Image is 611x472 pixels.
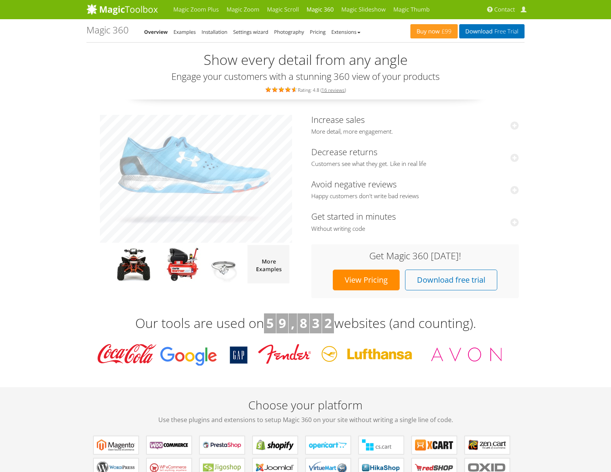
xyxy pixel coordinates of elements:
a: Get started in minutesWithout writing code [311,210,519,232]
div: Rating: 4.8 ( ) [86,85,525,94]
h3: Get Magic 360 [DATE]! [319,251,511,261]
a: Examples [174,28,196,35]
span: Customers see what they get. Like in real life [311,160,519,168]
a: Photography [274,28,304,35]
b: Magic 360 for Magento [97,439,135,451]
a: Increase salesMore detail, more engagement. [311,114,519,136]
a: DownloadFree Trial [459,24,525,38]
b: Magic 360 for CS-Cart [362,439,400,451]
span: Without writing code [311,225,519,233]
b: Magic 360 for PrestaShop [203,439,241,451]
b: 9 [279,314,286,332]
h3: Our tools are used on websites (and counting). [86,313,525,333]
span: £99 [440,28,452,35]
a: Pricing [310,28,325,35]
b: Magic 360 for WooCommerce [150,439,188,451]
b: 8 [300,314,307,332]
a: View Pricing [333,270,400,290]
a: Magic 360 for X-Cart [412,436,457,454]
a: Magic 360 for WooCommerce [146,436,192,454]
h2: Show every detail from any angle [86,52,525,68]
a: Magic 360 for OpenCart [305,436,351,454]
a: Installation [202,28,227,35]
img: more magic 360 demos [247,245,289,283]
a: Settings wizard [233,28,269,35]
img: Magic Toolbox Customers [92,341,519,368]
b: Magic 360 for OpenCart [309,439,347,451]
a: Magic 360 for Magento [93,436,139,454]
h2: Choose your platform [86,399,525,424]
span: Contact [494,6,515,13]
a: Decrease returnsCustomers see what they get. Like in real life [311,146,519,168]
span: Free Trial [493,28,518,35]
a: Magic 360 for Shopify [252,436,298,454]
h1: Magic 360 [86,25,129,35]
a: Extensions [331,28,360,35]
a: Magic 360 for Zen Cart [465,436,510,454]
a: Download free trial [405,270,497,290]
b: Magic 360 for Zen Cart [468,439,506,451]
b: Magic 360 for X-Cart [415,439,453,451]
b: 2 [324,314,332,332]
span: Use these plugins and extensions to setup Magic 360 on your site without writing a single line of... [86,415,525,424]
a: Magic 360 for PrestaShop [199,436,245,454]
a: Overview [144,28,168,35]
a: Avoid negative reviewsHappy customers don't write bad reviews [311,178,519,200]
img: MagicToolbox.com - Image tools for your website [86,3,158,15]
a: Magic 360 for CS-Cart [359,436,404,454]
span: More detail, more engagement. [311,128,519,136]
a: Buy now£99 [410,24,458,38]
b: 3 [312,314,319,332]
b: , [291,314,295,332]
b: Magic 360 for Shopify [256,439,294,451]
a: 16 reviews [322,87,345,93]
b: 5 [266,314,274,332]
span: Happy customers don't write bad reviews [311,192,519,200]
h3: Engage your customers with a stunning 360 view of your products [86,71,525,81]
